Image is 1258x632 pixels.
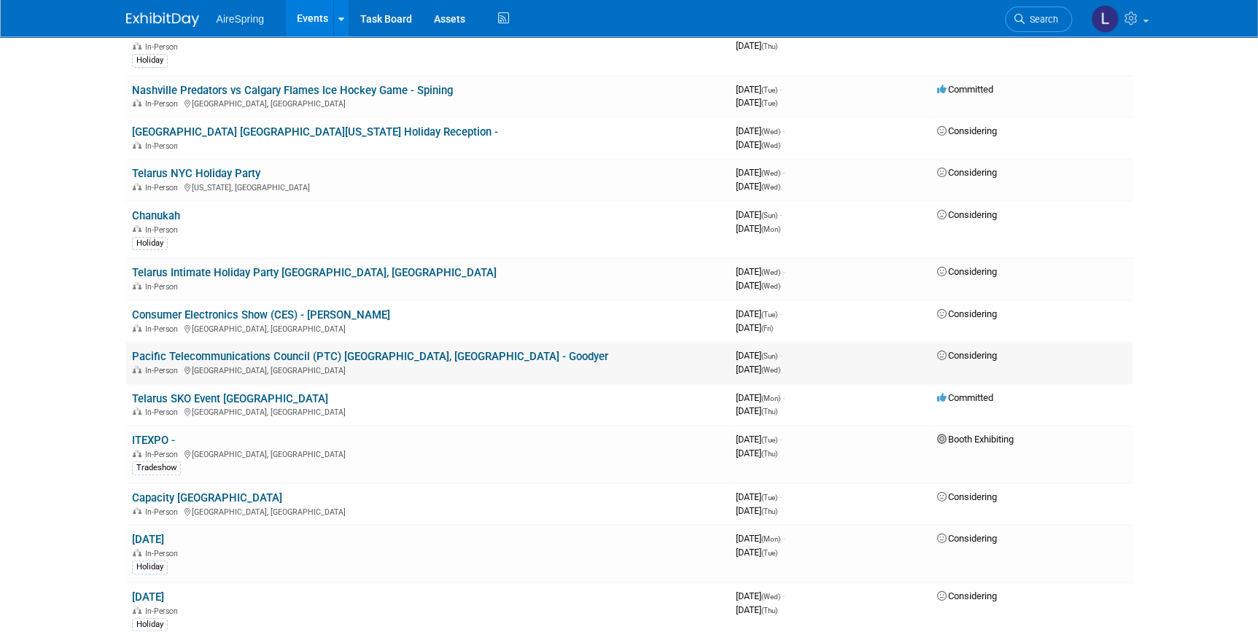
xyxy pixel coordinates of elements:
span: Considering [937,308,997,319]
span: - [780,209,782,220]
span: (Tue) [761,549,777,557]
span: [DATE] [736,266,785,277]
span: AireSpring [217,13,264,25]
span: - [783,533,785,544]
div: [US_STATE], [GEOGRAPHIC_DATA] [132,181,724,192]
span: - [783,125,785,136]
span: Considering [937,491,997,502]
span: [DATE] [736,590,785,601]
img: ExhibitDay [126,12,199,27]
span: In-Person [145,324,182,334]
span: [DATE] [736,125,785,136]
span: (Wed) [761,282,780,290]
span: (Tue) [761,86,777,94]
span: - [780,84,782,95]
span: (Wed) [761,141,780,149]
span: In-Person [145,42,182,52]
span: [DATE] [736,547,777,558]
span: [DATE] [736,505,777,516]
span: (Sun) [761,211,777,219]
a: [DATE] [132,533,164,546]
span: - [783,167,785,178]
div: Holiday [132,561,168,574]
a: Telarus Intimate Holiday Party [GEOGRAPHIC_DATA], [GEOGRAPHIC_DATA] [132,266,497,279]
span: Considering [937,350,997,361]
span: (Sun) [761,352,777,360]
span: [DATE] [736,209,782,220]
a: Search [1005,7,1072,32]
span: (Fri) [761,324,773,332]
img: In-Person Event [133,99,141,106]
img: In-Person Event [133,225,141,233]
img: Lisa Chow [1091,5,1119,33]
span: In-Person [145,549,182,558]
img: In-Person Event [133,324,141,332]
span: In-Person [145,507,182,517]
img: In-Person Event [133,141,141,149]
span: (Wed) [761,268,780,276]
span: Search [1025,14,1058,25]
span: [DATE] [736,604,777,615]
span: - [783,392,785,403]
span: In-Person [145,282,182,292]
span: [DATE] [736,434,782,445]
span: [DATE] [736,533,785,544]
span: (Mon) [761,535,780,543]
a: Capacity [GEOGRAPHIC_DATA] [132,491,282,504]
span: [DATE] [736,181,780,192]
span: [DATE] [736,40,777,51]
div: [GEOGRAPHIC_DATA], [GEOGRAPHIC_DATA] [132,448,724,459]
span: (Tue) [761,436,777,444]
span: (Wed) [761,128,780,136]
a: Nashville Predators vs Calgary Flames Ice Hockey Game - Spining [132,84,453,97]
a: Telarus NYC Holiday Party [132,167,260,180]
img: In-Person Event [133,366,141,373]
a: Chanukah [132,209,180,222]
span: (Thu) [761,450,777,458]
span: In-Person [145,450,182,459]
span: [DATE] [736,405,777,416]
span: - [783,266,785,277]
span: In-Person [145,141,182,151]
div: [GEOGRAPHIC_DATA], [GEOGRAPHIC_DATA] [132,505,724,517]
a: Pacific Telecommunications Council (PTC) [GEOGRAPHIC_DATA], [GEOGRAPHIC_DATA] - Goodyer [132,350,608,363]
span: Considering [937,125,997,136]
span: [DATE] [736,84,782,95]
span: In-Person [145,225,182,235]
a: ITEXPO - [132,434,175,447]
span: [DATE] [736,448,777,459]
img: In-Person Event [133,606,141,614]
div: [GEOGRAPHIC_DATA], [GEOGRAPHIC_DATA] [132,322,724,334]
span: (Wed) [761,593,780,601]
span: Considering [937,590,997,601]
span: [DATE] [736,280,780,291]
span: - [780,434,782,445]
span: (Wed) [761,366,780,374]
span: [DATE] [736,322,773,333]
a: [DATE] [132,590,164,604]
span: (Thu) [761,42,777,50]
span: [DATE] [736,223,780,234]
span: (Wed) [761,183,780,191]
span: In-Person [145,366,182,375]
span: Considering [937,266,997,277]
span: Committed [937,392,993,403]
span: (Thu) [761,407,777,416]
img: In-Person Event [133,507,141,515]
a: [DATE] [132,26,164,39]
span: (Mon) [761,394,780,402]
span: In-Person [145,606,182,616]
span: [DATE] [736,167,785,178]
span: Considering [937,209,997,220]
span: (Tue) [761,493,777,502]
span: [DATE] [736,364,780,375]
span: [DATE] [736,97,777,108]
img: In-Person Event [133,549,141,556]
span: - [780,350,782,361]
span: Booth Exhibiting [937,434,1014,445]
span: (Thu) [761,606,777,615]
span: (Thu) [761,507,777,515]
span: [DATE] [736,491,782,502]
span: - [780,308,782,319]
span: (Wed) [761,169,780,177]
